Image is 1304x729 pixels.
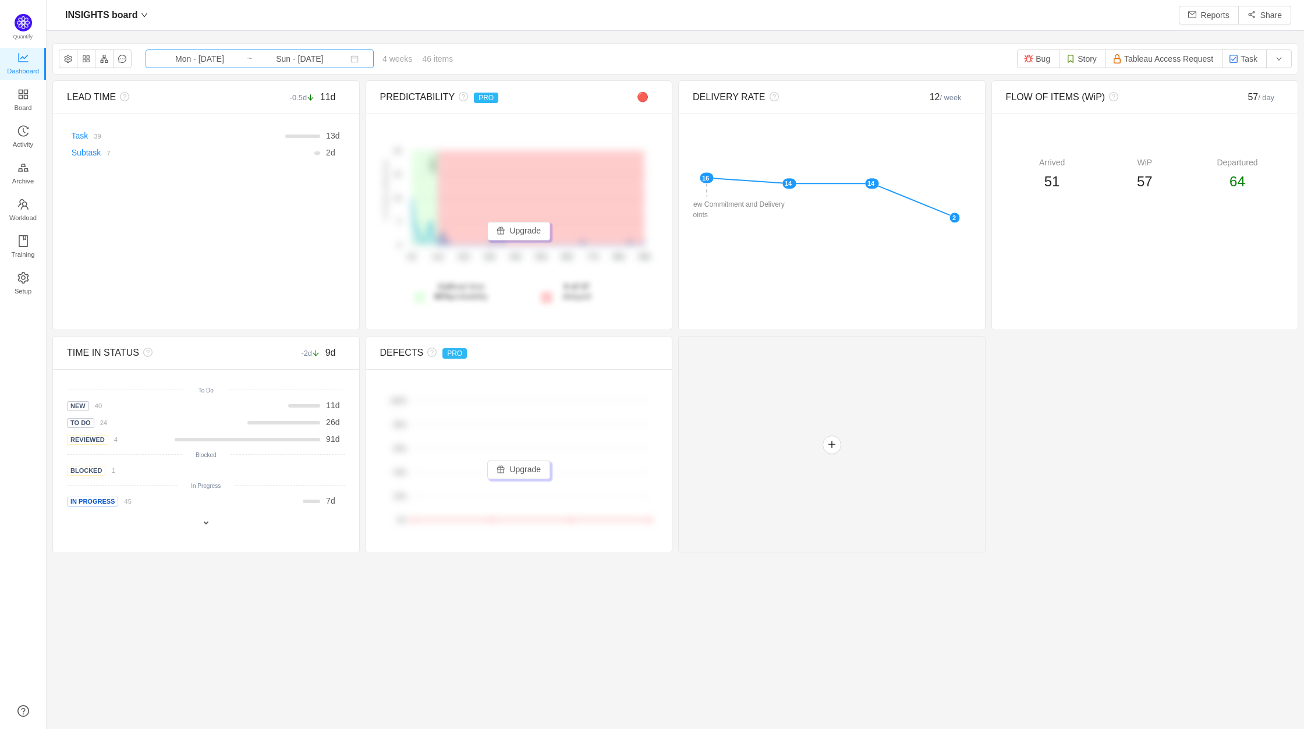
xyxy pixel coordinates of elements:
span: d [326,401,339,410]
div: DEFECTS [380,346,589,360]
i: icon: team [17,199,29,210]
div: TIME IN STATUS [67,346,275,360]
tspan: 0d [408,253,415,261]
span: 64 [1229,174,1245,189]
i: icon: appstore [17,89,29,100]
i: icon: calendar [350,55,359,63]
span: delayed [562,282,591,301]
tspan: 100% [390,397,406,404]
span: d [326,148,335,157]
tspan: 20% [394,493,406,500]
tspan: 88d [612,253,624,261]
tspan: 77d [587,253,598,261]
span: Board [15,96,32,119]
button: icon: message [113,49,132,68]
button: Story [1059,49,1106,68]
img: 10303 [1024,54,1033,63]
a: Subtask [72,148,101,157]
a: icon: question-circle [17,705,29,717]
button: icon: plus [823,436,841,454]
a: Training [17,236,29,259]
span: 13 [326,131,335,140]
a: 39 [88,131,101,140]
div: WiP [1099,157,1191,169]
tspan: 22d [458,253,469,261]
span: d [326,131,339,140]
i: icon: history [17,125,29,137]
span: Dashboard [7,59,39,83]
a: 24 [94,417,107,427]
i: icon: setting [17,272,29,284]
span: To Do [67,418,94,428]
tspan: 33d [483,253,495,261]
tspan: 80% [394,421,406,428]
div: Arrived [1006,157,1099,169]
i: icon: down [141,12,148,19]
text: # of items delivered [382,161,389,221]
span: Reviewed [67,435,108,445]
span: 4 weeks [374,54,462,63]
i: icon: question-circle [116,92,129,101]
span: 46 items [422,54,453,63]
small: Blocked [196,452,217,458]
span: PRO [442,348,467,359]
button: icon: apartment [95,49,114,68]
small: 45 [124,498,131,505]
a: Board [17,89,29,112]
img: 10902 [1112,54,1122,63]
span: lead time [434,282,488,301]
a: Archive [17,162,29,186]
a: Setup [17,273,29,296]
small: In Progress [191,483,221,489]
span: 57 [1137,174,1153,189]
i: icon: question-circle [139,348,153,357]
span: d [326,417,339,427]
strong: 80% [434,292,451,301]
button: Tableau Access Request [1105,49,1222,68]
small: 39 [94,133,101,140]
i: icon: question-circle [766,92,779,101]
a: 40 [89,401,102,410]
i: icon: arrow-down [307,94,314,101]
button: icon: mailReports [1179,6,1239,24]
strong: 11d [437,282,451,291]
div: Departured [1191,157,1284,169]
img: 10315 [1066,54,1075,63]
small: 40 [95,402,102,409]
tspan: 20 [394,147,401,154]
span: Training [11,243,34,266]
strong: 9 of 37 [564,282,590,291]
span: 9d [325,348,336,358]
span: 11d [320,92,336,102]
div: New Commitment and Delivery Points [686,197,789,222]
input: End date [253,52,347,65]
small: 24 [100,419,107,426]
span: Setup [15,279,31,303]
span: LEAD TIME [67,92,116,102]
div: DELIVERY RATE [693,90,901,104]
span: probability [434,292,488,301]
span: Activity [13,133,33,156]
button: icon: down [1266,49,1292,68]
span: 51 [1044,174,1060,189]
tspan: 0% [397,516,406,523]
button: icon: giftUpgrade [487,461,550,479]
a: Workload [17,199,29,222]
span: Quantify [13,34,33,40]
span: 12 [930,92,962,102]
span: d [326,496,335,505]
span: INSIGHTS board [65,6,137,24]
tspan: 55d [535,253,547,261]
span: Archive [12,169,34,193]
i: icon: book [17,235,29,247]
span: 7 [326,496,331,505]
span: 🔴 [637,92,649,102]
tspan: 0 [398,242,401,249]
div: PREDICTABILITY [380,90,589,104]
button: icon: share-altShare [1238,6,1291,24]
tspan: 60% [394,445,406,452]
a: Activity [17,126,29,149]
span: PRO [474,93,498,103]
span: 2 [326,148,331,157]
small: 7 [107,150,110,157]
